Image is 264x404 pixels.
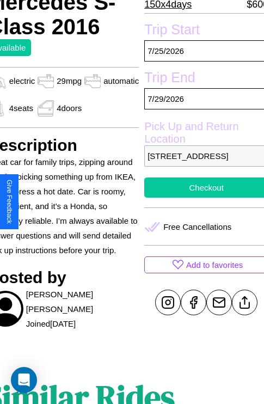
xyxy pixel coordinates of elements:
[35,100,57,117] img: gas
[186,258,243,272] p: Add to favorites
[26,287,139,316] p: [PERSON_NAME] [PERSON_NAME]
[57,74,82,88] p: 29 mpg
[9,74,35,88] p: electric
[11,367,37,393] div: Open Intercom Messenger
[103,74,139,88] p: automatic
[163,219,231,234] p: Free Cancellations
[57,101,82,115] p: 4 doors
[26,316,76,331] p: Joined [DATE]
[9,101,33,115] p: 4 seats
[5,180,13,224] div: Give Feedback
[35,73,57,89] img: gas
[82,73,103,89] img: gas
